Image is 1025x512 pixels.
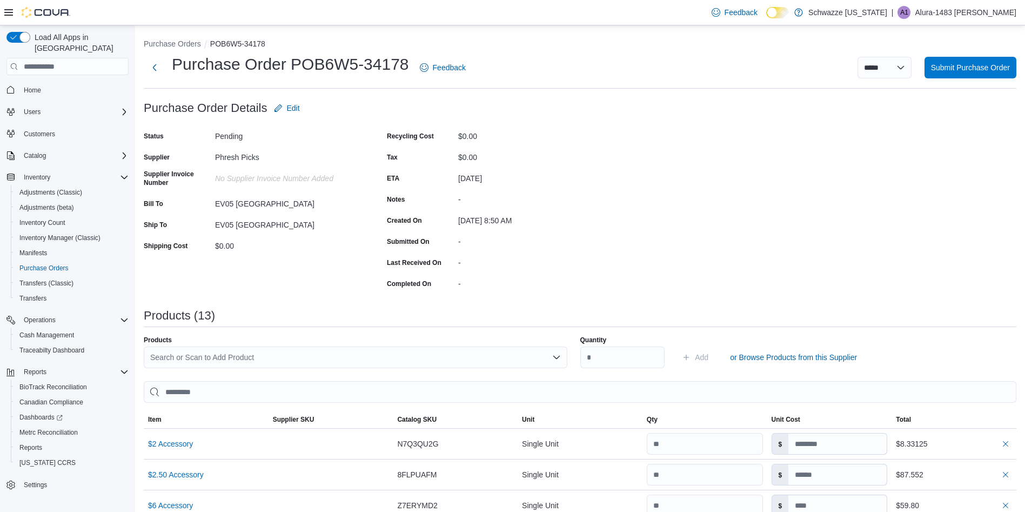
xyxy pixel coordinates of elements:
[518,433,642,455] div: Single Unit
[15,231,129,244] span: Inventory Manager (Classic)
[19,105,129,118] span: Users
[15,292,129,305] span: Transfers
[24,316,56,324] span: Operations
[11,261,133,276] button: Purchase Orders
[24,368,46,376] span: Reports
[24,108,41,116] span: Users
[144,221,167,229] label: Ship To
[11,410,133,425] a: Dashboards
[144,242,187,250] label: Shipping Cost
[416,57,470,78] a: Feedback
[15,201,129,214] span: Adjustments (beta)
[15,456,80,469] a: [US_STATE] CCRS
[896,415,911,424] span: Total
[387,216,422,225] label: Created On
[15,381,129,394] span: BioTrack Reconciliation
[387,195,405,204] label: Notes
[730,352,857,363] span: or Browse Products from this Supplier
[896,468,1012,481] div: $87.552
[892,411,1016,428] button: Total
[11,440,133,455] button: Reports
[19,314,129,327] span: Operations
[15,441,46,454] a: Reports
[144,200,163,208] label: Bill To
[15,262,129,275] span: Purchase Orders
[11,328,133,343] button: Cash Management
[725,7,758,18] span: Feedback
[522,415,534,424] span: Unit
[642,411,767,428] button: Qty
[148,415,162,424] span: Item
[24,151,46,160] span: Catalog
[458,233,603,246] div: -
[19,171,129,184] span: Inventory
[19,264,69,272] span: Purchase Orders
[15,216,70,229] a: Inventory Count
[19,478,129,491] span: Settings
[269,411,393,428] button: Supplier SKU
[900,6,908,19] span: A1
[24,86,41,95] span: Home
[148,501,193,510] button: $6 Accessory
[19,249,47,257] span: Manifests
[287,103,300,114] span: Edit
[387,132,434,141] label: Recycling Cost
[148,440,193,448] button: $2 Accessory
[896,499,1012,512] div: $59.80
[11,245,133,261] button: Manifests
[767,411,892,428] button: Unit Cost
[393,411,518,428] button: Catalog SKU
[15,344,89,357] a: Traceabilty Dashboard
[11,395,133,410] button: Canadian Compliance
[19,105,45,118] button: Users
[19,83,129,96] span: Home
[11,455,133,470] button: [US_STATE] CCRS
[19,458,76,467] span: [US_STATE] CCRS
[19,149,50,162] button: Catalog
[144,170,211,187] label: Supplier Invoice Number
[144,39,201,48] button: Purchase Orders
[892,6,894,19] p: |
[2,126,133,142] button: Customers
[15,396,129,409] span: Canadian Compliance
[19,84,45,97] a: Home
[387,258,441,267] label: Last Received On
[11,425,133,440] button: Metrc Reconciliation
[19,171,55,184] button: Inventory
[766,18,767,19] span: Dark Mode
[695,352,708,363] span: Add
[15,329,78,342] a: Cash Management
[215,149,360,162] div: Phresh Picks
[11,185,133,200] button: Adjustments (Classic)
[11,230,133,245] button: Inventory Manager (Classic)
[24,130,55,138] span: Customers
[2,477,133,493] button: Settings
[15,201,78,214] a: Adjustments (beta)
[2,82,133,97] button: Home
[19,234,101,242] span: Inventory Manager (Classic)
[19,383,87,391] span: BioTrack Reconciliation
[270,97,304,119] button: Edit
[387,280,431,288] label: Completed On
[273,415,314,424] span: Supplier SKU
[15,231,105,244] a: Inventory Manager (Classic)
[397,499,437,512] span: Z7ERYMD2
[15,411,67,424] a: Dashboards
[19,127,129,141] span: Customers
[458,128,603,141] div: $0.00
[11,343,133,358] button: Traceabilty Dashboard
[144,309,215,322] h3: Products (13)
[15,426,129,439] span: Metrc Reconciliation
[707,2,762,23] a: Feedback
[215,237,360,250] div: $0.00
[215,195,360,208] div: EV05 [GEOGRAPHIC_DATA]
[387,153,398,162] label: Tax
[15,329,129,342] span: Cash Management
[19,203,74,212] span: Adjustments (beta)
[19,331,74,340] span: Cash Management
[15,411,129,424] span: Dashboards
[924,57,1016,78] button: Submit Purchase Order
[144,153,170,162] label: Supplier
[11,215,133,230] button: Inventory Count
[215,216,360,229] div: EV05 [GEOGRAPHIC_DATA]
